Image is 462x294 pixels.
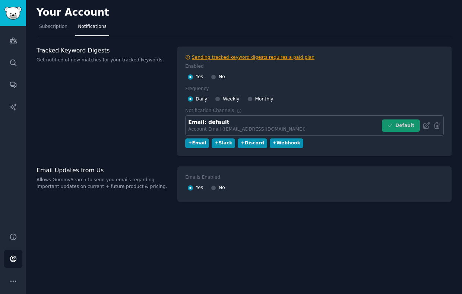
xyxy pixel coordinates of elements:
[37,177,170,190] p: Allows GummySearch to send you emails regarding important updates on current + future product & p...
[37,21,70,36] a: Subscription
[219,185,225,191] span: No
[223,96,239,103] span: Weekly
[185,108,242,114] div: Notification Channels
[4,7,22,20] img: GummySearch logo
[196,185,203,191] span: Yes
[188,118,229,126] div: Email: default
[39,23,67,30] span: Subscription
[185,174,220,181] div: Emails Enabled
[37,47,170,54] h3: Tracked Keyword Digests
[219,74,225,80] span: No
[192,54,314,61] div: Sending tracked keyword digests requires a paid plan
[241,140,264,147] div: + Discord
[255,96,273,103] span: Monthly
[185,86,209,92] div: Frequency
[37,166,170,174] h3: Email Updates from Us
[185,138,209,148] button: +Email
[185,63,204,70] div: Enabled
[78,23,107,30] span: Notifications
[238,138,267,148] button: +Discord
[196,96,207,103] span: Daily
[273,140,300,147] div: + Webhook
[212,138,235,148] button: +Slack
[188,126,306,133] div: Account Email ([EMAIL_ADDRESS][DOMAIN_NAME])
[270,138,303,148] button: +Webhook
[188,140,206,147] div: + Email
[37,7,109,19] h2: Your Account
[196,74,203,80] span: Yes
[75,21,109,36] a: Notifications
[215,140,232,147] div: + Slack
[37,57,170,64] p: Get notified of new matches for your tracked keywords.
[185,54,444,61] a: Sending tracked keyword digests requires a paid plan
